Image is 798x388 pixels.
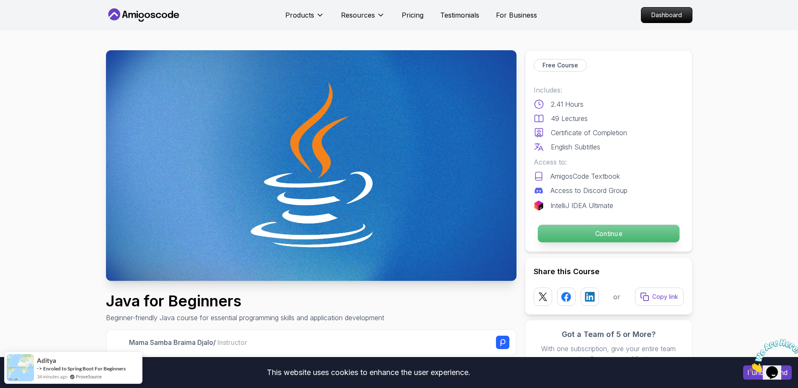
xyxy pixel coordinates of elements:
[542,61,578,69] p: Free Course
[285,10,314,20] p: Products
[402,10,424,20] a: Pricing
[613,292,620,302] p: or
[37,365,42,372] span: ->
[537,224,679,243] button: Continue
[534,329,684,340] h3: Got a Team of 5 or More?
[6,363,731,382] div: This website uses cookies to enhance the user experience.
[496,10,537,20] a: For Business
[551,128,627,138] p: Certificate of Completion
[534,85,684,95] p: Includes:
[106,313,384,323] p: Beginner-friendly Java course for essential programming skills and application development
[551,99,584,109] p: 2.41 Hours
[534,157,684,167] p: Access to:
[76,373,102,380] a: ProveSource
[106,293,384,309] h1: Java for Beginners
[551,113,588,123] p: 49 Lectures
[550,171,620,181] p: AmigosCode Textbook
[551,142,600,152] p: English Subtitles
[106,50,517,281] img: java-for-beginners_thumbnail
[37,357,56,364] span: Aditya
[635,288,684,306] button: Copy link
[37,373,67,380] span: 34 minutes ago
[534,266,684,278] h2: Share this Course
[285,10,324,27] button: Products
[652,293,678,301] p: Copy link
[341,10,385,27] button: Resources
[534,344,684,364] p: With one subscription, give your entire team access to all courses and features.
[3,3,55,36] img: Chat attention grabber
[341,10,375,20] p: Resources
[746,336,798,375] iframe: chat widget
[440,10,479,20] a: Testimonials
[641,8,692,23] p: Dashboard
[7,354,34,381] img: provesource social proof notification image
[217,338,247,347] span: Instructor
[743,365,792,380] button: Accept cookies
[550,185,628,195] p: Access to Discord Group
[43,365,126,372] a: Enroled to Spring Boot For Beginners
[113,336,126,349] img: Nelson Djalo
[550,200,613,211] p: IntelliJ IDEA Ultimate
[534,200,544,211] img: jetbrains logo
[129,337,247,347] p: Mama Samba Braima Djalo /
[641,7,692,23] a: Dashboard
